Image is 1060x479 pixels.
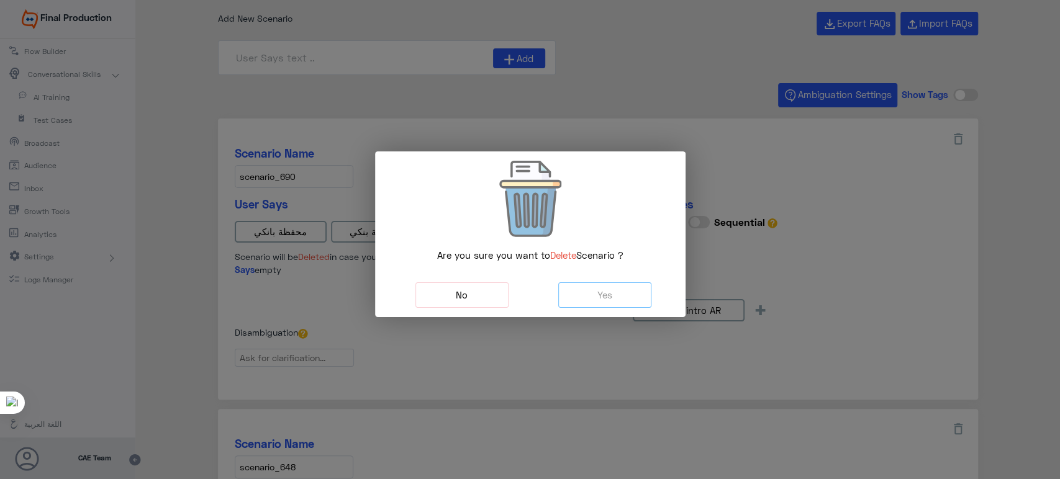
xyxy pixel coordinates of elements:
span: No [456,289,468,300]
button: Yes [558,282,651,308]
h6: Are you sure you want to Scenario ? [384,249,676,261]
button: No [415,282,509,308]
span: Delete [550,249,576,261]
span: Yes [597,289,612,300]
